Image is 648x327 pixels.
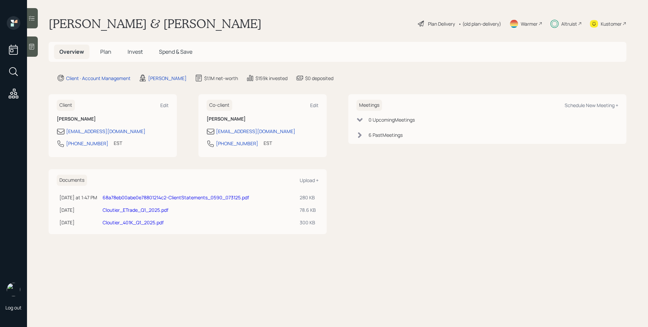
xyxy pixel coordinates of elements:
span: Spend & Save [159,48,192,55]
div: 6 Past Meeting s [369,131,403,139]
div: [PERSON_NAME] [148,75,187,82]
div: Kustomer [601,20,622,27]
div: 0 Upcoming Meeting s [369,116,415,123]
div: EST [264,140,272,147]
div: Schedule New Meeting + [565,102,618,108]
span: Plan [100,48,111,55]
a: Cloutier_401K_Q1_2025.pdf [103,219,164,226]
div: 280 KB [300,194,316,201]
div: [DATE] [59,206,97,213]
div: Edit [160,102,169,108]
div: Log out [5,304,22,311]
h1: [PERSON_NAME] & [PERSON_NAME] [49,16,262,31]
div: EST [114,140,122,147]
div: $159k invested [255,75,288,82]
div: Altruist [561,20,577,27]
div: Plan Delivery [428,20,455,27]
div: Warmer [521,20,538,27]
h6: [PERSON_NAME] [207,116,319,122]
img: james-distasi-headshot.png [7,283,20,296]
div: • (old plan-delivery) [458,20,501,27]
span: Invest [128,48,143,55]
h6: Client [57,100,75,111]
div: 78.6 KB [300,206,316,213]
a: 68a78eb00abe0e78801214c2-ClientStatements_0590_073125.pdf [103,194,249,201]
div: $0 deposited [305,75,333,82]
h6: Meetings [356,100,382,111]
div: Upload + [300,177,319,183]
div: [EMAIL_ADDRESS][DOMAIN_NAME] [216,128,295,135]
div: [EMAIL_ADDRESS][DOMAIN_NAME] [66,128,145,135]
div: [PHONE_NUMBER] [66,140,108,147]
div: $1.1M net-worth [204,75,238,82]
h6: Documents [57,175,87,186]
a: Cloutier_ETrade_Q1_2025.pdf [103,207,168,213]
h6: Co-client [207,100,232,111]
div: 300 KB [300,219,316,226]
div: Edit [310,102,319,108]
h6: [PERSON_NAME] [57,116,169,122]
div: [DATE] [59,219,97,226]
div: [DATE] at 1:47 PM [59,194,97,201]
span: Overview [59,48,84,55]
div: [PHONE_NUMBER] [216,140,258,147]
div: Client · Account Management [66,75,131,82]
